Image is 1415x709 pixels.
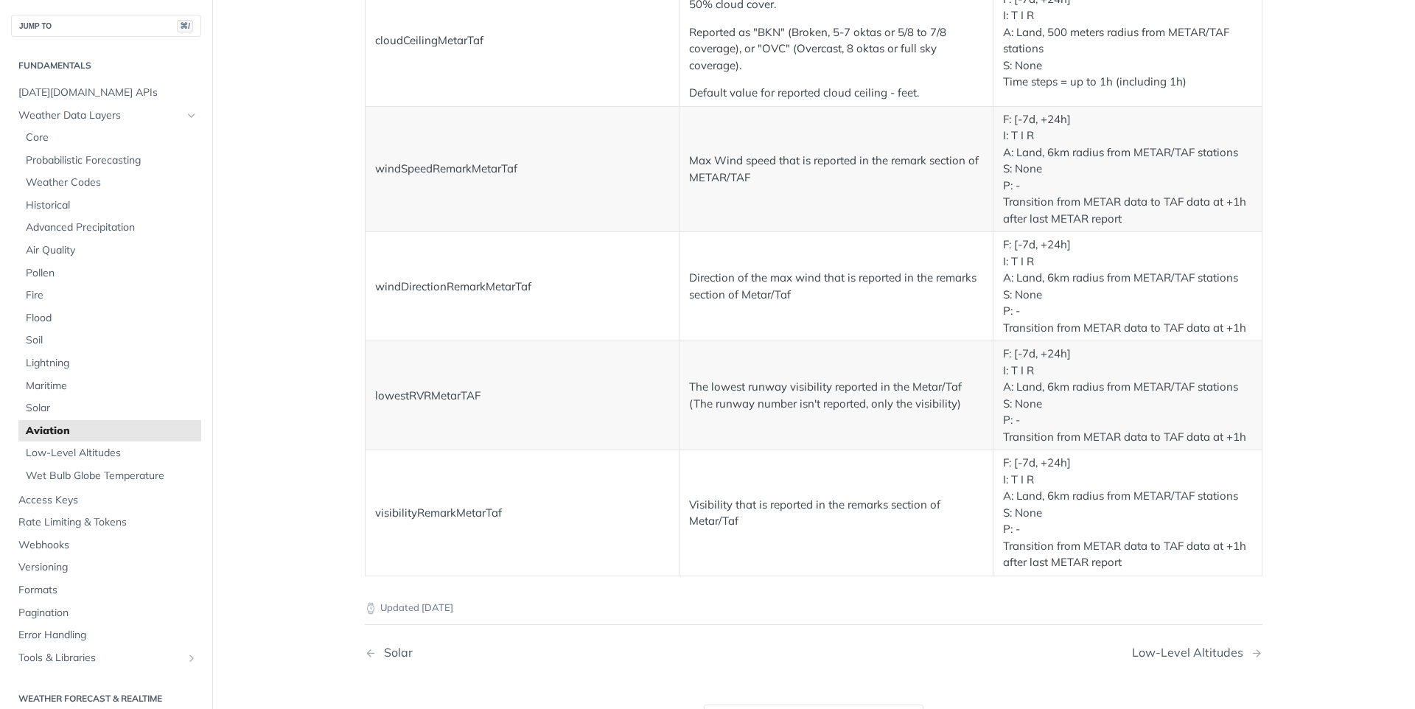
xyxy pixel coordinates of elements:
span: Probabilistic Forecasting [26,153,198,168]
span: Rate Limiting & Tokens [18,515,198,530]
a: Versioning [11,556,201,579]
span: Advanced Precipitation [26,220,198,235]
a: Wet Bulb Globe Temperature [18,465,201,487]
p: Direction of the max wind that is reported in the remarks section of Metar/Taf [689,270,983,303]
span: Low-Level Altitudes [26,446,198,461]
span: Wet Bulb Globe Temperature [26,469,198,483]
a: Error Handling [11,624,201,646]
p: windDirectionRemarkMetarTaf [375,279,669,296]
a: Lightning [18,352,201,374]
p: Max Wind speed that is reported in the remark section of METAR/TAF [689,153,983,186]
span: Fire [26,288,198,303]
a: Flood [18,307,201,329]
span: ⌘/ [177,20,193,32]
a: Aviation [18,420,201,442]
span: Formats [18,583,198,598]
a: Weather Data LayersHide subpages for Weather Data Layers [11,105,201,127]
a: Next Page: Low-Level Altitudes [1132,646,1262,660]
span: [DATE][DOMAIN_NAME] APIs [18,85,198,100]
span: Versioning [18,560,198,575]
p: Reported as "BKN" (Broken, 5-7 oktas or 5/8 to 7/8 coverage), or "OVC" (Overcast, 8 oktas or full... [689,24,983,74]
p: F: [-7d, +24h] I: T I R A: Land, 6km radius from METAR/TAF stations S: None P: - Transition from ... [1003,237,1252,336]
a: Probabilistic Forecasting [18,150,201,172]
button: Hide subpages for Weather Data Layers [186,110,198,122]
a: Historical [18,195,201,217]
span: Error Handling [18,628,198,643]
span: Maritime [26,379,198,394]
p: F: [-7d, +24h] I: T I R A: Land, 6km radius from METAR/TAF stations S: None P: - Transition from ... [1003,455,1252,571]
button: Show subpages for Tools & Libraries [186,652,198,664]
p: lowestRVRMetarTAF [375,388,669,405]
span: Air Quality [26,243,198,258]
span: Weather Codes [26,175,198,190]
h2: Fundamentals [11,59,201,72]
p: visibilityRemarkMetarTaf [375,505,669,522]
a: Core [18,127,201,149]
a: Tools & LibrariesShow subpages for Tools & Libraries [11,647,201,669]
div: Low-Level Altitudes [1132,646,1251,660]
a: Previous Page: Solar [365,646,750,660]
p: The lowest runway visibility reported in the Metar/Taf (The runway number isn't reported, only th... [689,379,983,412]
p: windSpeedRemarkMetarTaf [375,161,669,178]
a: Fire [18,284,201,307]
a: [DATE][DOMAIN_NAME] APIs [11,82,201,104]
a: Advanced Precipitation [18,217,201,239]
h2: Weather Forecast & realtime [11,692,201,705]
p: Visibility that is reported in the remarks section of Metar/Taf [689,497,983,530]
span: Tools & Libraries [18,651,182,666]
p: Updated [DATE] [365,601,1262,615]
div: Solar [377,646,413,660]
a: Low-Level Altitudes [18,442,201,464]
a: Rate Limiting & Tokens [11,511,201,534]
span: Access Keys [18,493,198,508]
span: Flood [26,311,198,326]
p: cloudCeilingMetarTaf [375,32,669,49]
span: Solar [26,401,198,416]
span: Historical [26,198,198,213]
a: Pollen [18,262,201,284]
span: Core [26,130,198,145]
button: JUMP TO⌘/ [11,15,201,37]
p: F: [-7d, +24h] I: T I R A: Land, 6km radius from METAR/TAF stations S: None P: - Transition from ... [1003,346,1252,445]
a: Weather Codes [18,172,201,194]
a: Formats [11,579,201,601]
span: Pollen [26,266,198,281]
span: Aviation [26,424,198,439]
a: Solar [18,397,201,419]
p: Default value for reported cloud ceiling - feet. [689,85,983,102]
p: F: [-7d, +24h] I: T I R A: Land, 6km radius from METAR/TAF stations S: None P: - Transition from ... [1003,111,1252,228]
span: Lightning [26,356,198,371]
a: Webhooks [11,534,201,556]
span: Weather Data Layers [18,108,182,123]
a: Soil [18,329,201,352]
a: Pagination [11,602,201,624]
span: Webhooks [18,538,198,553]
a: Access Keys [11,489,201,511]
nav: Pagination Controls [365,631,1262,674]
a: Maritime [18,375,201,397]
a: Air Quality [18,240,201,262]
span: Soil [26,333,198,348]
span: Pagination [18,606,198,621]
